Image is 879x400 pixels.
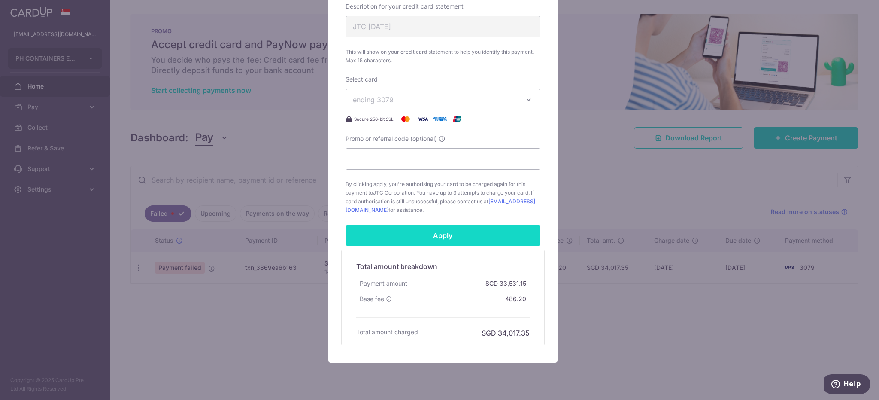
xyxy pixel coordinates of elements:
span: Base fee [360,295,384,303]
label: Select card [346,75,378,84]
span: ending 3079 [353,95,394,104]
img: Visa [414,114,431,124]
h6: SGD 34,017.35 [482,328,530,338]
h5: Total amount breakdown [356,261,530,272]
label: Description for your credit card statement [346,2,464,11]
div: 486.20 [502,291,530,307]
span: This will show on your credit card statement to help you identify this payment. Max 15 characters. [346,48,540,65]
input: Apply [346,225,540,246]
span: Promo or referral code (optional) [346,134,437,143]
button: ending 3079 [346,89,540,110]
img: American Express [431,114,449,124]
div: SGD 33,531.15 [482,276,530,291]
div: Payment amount [356,276,411,291]
iframe: Opens a widget where you can find more information [824,374,870,396]
h6: Total amount charged [356,328,418,336]
span: By clicking apply, you're authorising your card to be charged again for this payment to . You hav... [346,180,540,214]
span: JTC Corporation [373,189,414,196]
img: Mastercard [397,114,414,124]
span: Secure 256-bit SSL [354,116,394,122]
img: UnionPay [449,114,466,124]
